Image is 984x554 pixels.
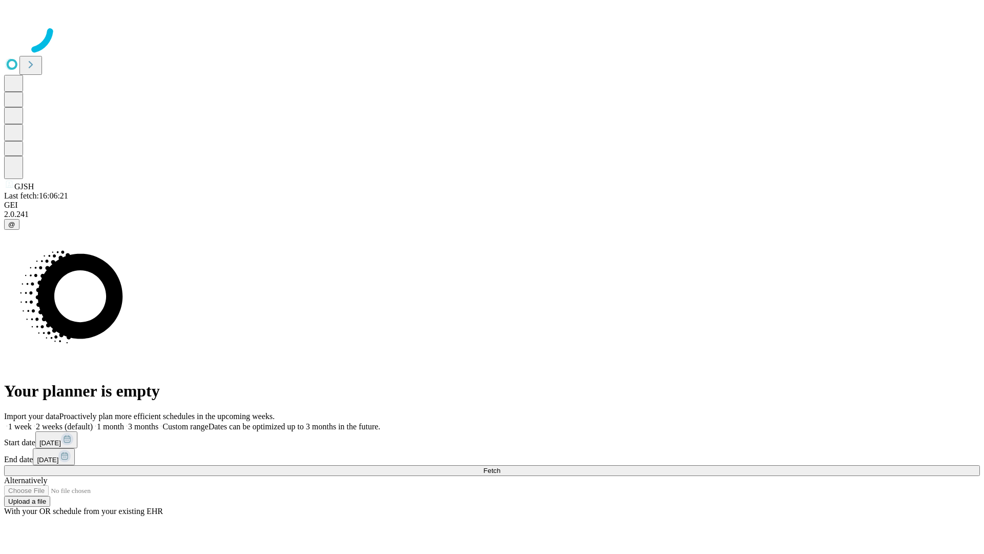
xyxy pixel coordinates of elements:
[35,431,77,448] button: [DATE]
[36,422,93,431] span: 2 weeks (default)
[162,422,208,431] span: Custom range
[4,210,980,219] div: 2.0.241
[39,439,61,447] span: [DATE]
[4,191,68,200] span: Last fetch: 16:06:21
[4,431,980,448] div: Start date
[4,412,59,421] span: Import your data
[4,382,980,401] h1: Your planner is empty
[209,422,380,431] span: Dates can be optimized up to 3 months in the future.
[4,507,163,516] span: With your OR schedule from your existing EHR
[37,456,58,464] span: [DATE]
[4,219,19,230] button: @
[483,467,500,474] span: Fetch
[128,422,158,431] span: 3 months
[14,182,34,191] span: GJSH
[97,422,124,431] span: 1 month
[4,201,980,210] div: GEI
[4,448,980,465] div: End date
[8,422,32,431] span: 1 week
[4,496,50,507] button: Upload a file
[8,221,15,228] span: @
[4,476,47,485] span: Alternatively
[33,448,75,465] button: [DATE]
[4,465,980,476] button: Fetch
[59,412,275,421] span: Proactively plan more efficient schedules in the upcoming weeks.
